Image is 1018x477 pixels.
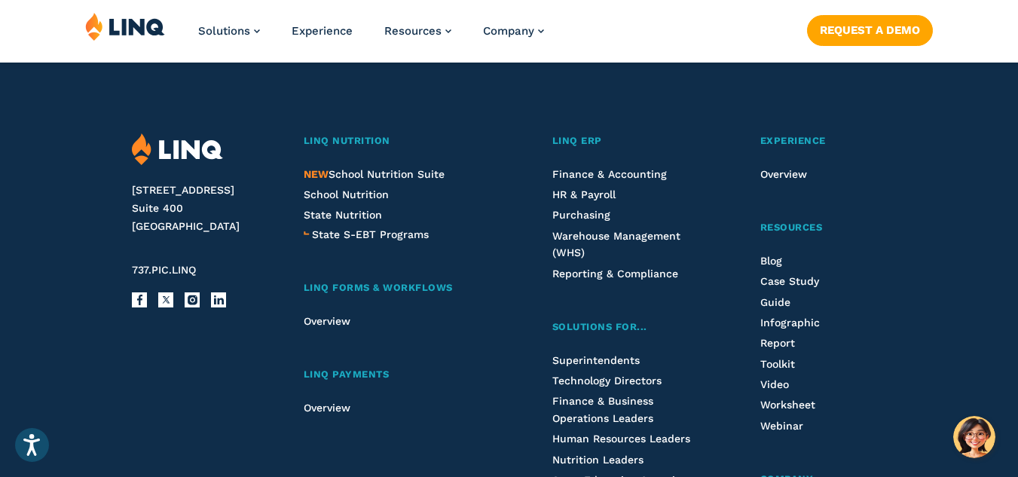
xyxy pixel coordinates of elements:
[760,316,820,329] a: Infographic
[304,135,390,146] span: LINQ Nutrition
[760,337,795,349] a: Report
[552,354,640,366] a: Superintendents
[304,168,329,180] span: NEW
[304,133,497,149] a: LINQ Nutrition
[384,24,442,38] span: Resources
[552,188,616,200] a: HR & Payroll
[552,433,690,445] a: Human Resources Leaders
[198,24,260,38] a: Solutions
[85,12,165,41] img: LINQ | K‑12 Software
[312,228,429,240] span: State S-EBT Programs
[552,230,680,258] a: Warehouse Management (WHS)
[132,133,223,166] img: LINQ | K‑12 Software
[552,268,678,280] a: Reporting & Compliance
[760,378,789,390] a: Video
[760,222,823,233] span: Resources
[132,182,277,235] address: [STREET_ADDRESS] Suite 400 [GEOGRAPHIC_DATA]
[483,24,544,38] a: Company
[483,24,534,38] span: Company
[304,367,497,383] a: LINQ Payments
[552,168,667,180] a: Finance & Accounting
[760,135,826,146] span: Experience
[198,12,544,62] nav: Primary Navigation
[552,209,610,221] a: Purchasing
[304,209,382,221] a: State Nutrition
[132,264,196,276] span: 737.PIC.LINQ
[158,292,173,307] a: X
[211,292,226,307] a: LinkedIn
[760,399,815,411] a: Worksheet
[304,368,390,380] span: LINQ Payments
[760,255,782,267] a: Blog
[552,454,644,466] a: Nutrition Leaders
[304,168,445,180] span: School Nutrition Suite
[552,135,602,146] span: LINQ ERP
[312,226,429,243] a: State S-EBT Programs
[760,420,803,432] a: Webinar
[760,220,886,236] a: Resources
[760,133,886,149] a: Experience
[304,402,350,414] a: Overview
[198,24,250,38] span: Solutions
[807,12,933,45] nav: Button Navigation
[552,395,653,423] a: Finance & Business Operations Leaders
[185,292,200,307] a: Instagram
[384,24,451,38] a: Resources
[760,296,790,308] a: Guide
[292,24,353,38] a: Experience
[760,358,795,370] a: Toolkit
[552,375,662,387] a: Technology Directors
[304,280,497,296] a: LINQ Forms & Workflows
[304,168,445,180] a: NEWSchool Nutrition Suite
[552,133,705,149] a: LINQ ERP
[760,275,819,287] a: Case Study
[760,168,807,180] a: Overview
[304,188,389,200] a: School Nutrition
[304,282,453,293] span: LINQ Forms & Workflows
[304,315,350,327] a: Overview
[132,292,147,307] a: Facebook
[953,416,995,458] button: Hello, have a question? Let’s chat.
[807,15,933,45] a: Request a Demo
